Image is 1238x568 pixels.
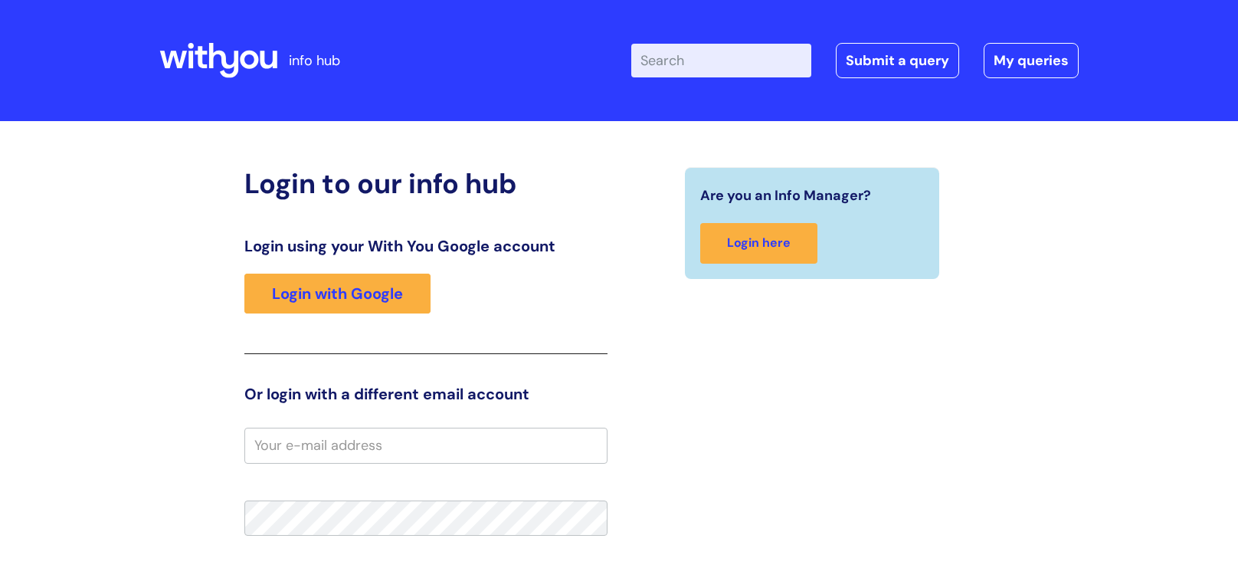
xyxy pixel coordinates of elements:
h3: Or login with a different email account [244,385,608,403]
h2: Login to our info hub [244,167,608,200]
a: Submit a query [836,43,959,78]
h3: Login using your With You Google account [244,237,608,255]
a: Login here [700,223,817,264]
span: Are you an Info Manager? [700,183,871,208]
input: Your e-mail address [244,428,608,463]
p: info hub [289,48,340,73]
input: Search [631,44,811,77]
a: My queries [984,43,1079,78]
a: Login with Google [244,274,431,314]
